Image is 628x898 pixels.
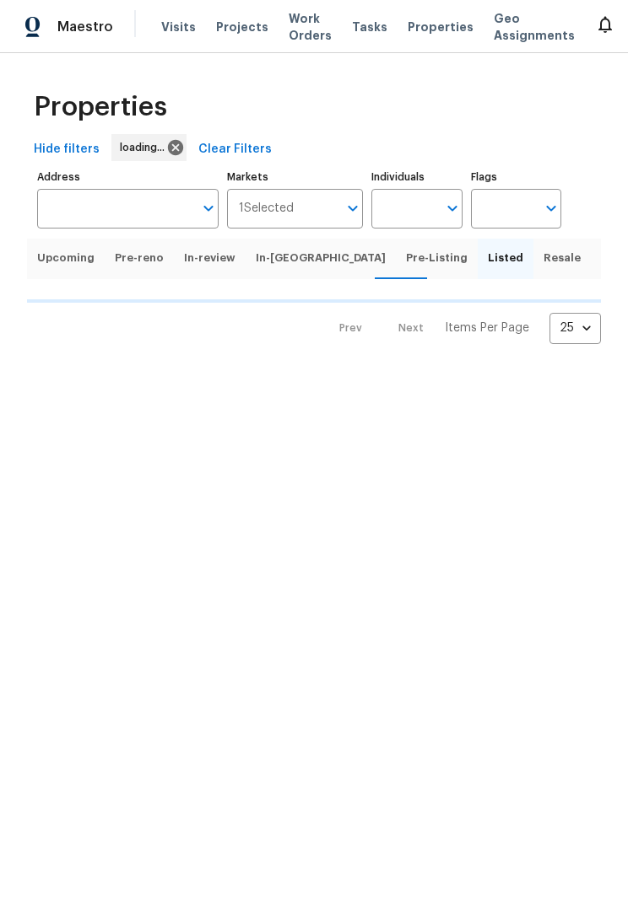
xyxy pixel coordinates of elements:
[323,313,601,344] nav: Pagination Navigation
[27,134,106,165] button: Hide filters
[289,10,332,44] span: Work Orders
[371,172,462,182] label: Individuals
[184,249,235,267] span: In-review
[216,19,268,35] span: Projects
[441,196,464,220] button: Open
[192,134,279,165] button: Clear Filters
[471,172,561,182] label: Flags
[111,134,187,161] div: loading...
[57,19,113,35] span: Maestro
[34,99,167,116] span: Properties
[227,172,363,182] label: Markets
[198,139,272,160] span: Clear Filters
[37,249,95,267] span: Upcoming
[408,19,474,35] span: Properties
[34,139,100,160] span: Hide filters
[161,19,196,35] span: Visits
[445,320,529,336] p: Items Per Page
[352,21,387,33] span: Tasks
[115,249,164,267] span: Pre-reno
[544,249,581,267] span: Resale
[120,139,171,156] span: loading...
[494,10,575,44] span: Geo Assignments
[197,196,220,220] button: Open
[488,249,523,267] span: Listed
[406,249,468,267] span: Pre-Listing
[239,202,294,216] span: 1 Selected
[539,196,563,220] button: Open
[256,249,386,267] span: In-[GEOGRAPHIC_DATA]
[341,196,365,220] button: Open
[37,172,219,182] label: Address
[549,306,601,350] div: 25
